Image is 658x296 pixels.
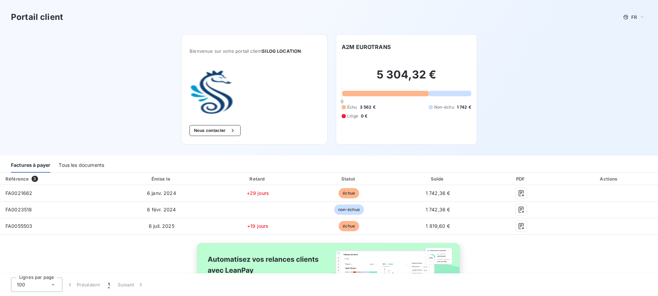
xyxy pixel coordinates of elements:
div: PDF [483,175,559,182]
button: Précédent [62,277,104,292]
span: 6 janv. 2024 [147,190,176,196]
span: 1 [108,281,110,288]
span: échue [339,188,359,198]
span: 1 819,60 € [426,223,450,229]
span: 1 742,36 € [426,207,450,212]
span: 6 févr. 2024 [147,207,176,212]
span: +19 jours [247,223,268,229]
h3: Portail client [11,11,63,23]
div: Retard [213,175,303,182]
span: FR [631,14,637,20]
span: 1 742 € [457,104,471,110]
span: 0 [341,99,343,104]
div: Émise le [113,175,210,182]
div: Référence [5,176,29,182]
div: Solde [395,175,480,182]
span: 6 juil. 2025 [149,223,174,229]
div: Statut [305,175,393,182]
span: SILOG LOCATION [262,48,301,54]
span: non-échue [334,205,364,215]
button: Nous contacter [190,125,240,136]
div: Tous les documents [59,158,104,173]
span: FA0023518 [5,207,32,212]
span: Bienvenue sur votre portail client . [190,48,319,54]
button: Suivant [114,277,148,292]
button: 1 [104,277,114,292]
div: Factures à payer [11,158,50,173]
span: Échu [347,104,357,110]
span: Litige [347,113,358,119]
span: 1 742,36 € [426,190,450,196]
span: 3 562 € [360,104,376,110]
span: FA0055503 [5,223,32,229]
div: Actions [562,175,657,182]
span: Non-échu [434,104,454,110]
h6: A2M EUROTRANS [342,43,391,51]
span: 100 [17,281,25,288]
span: +29 jours [247,190,269,196]
span: 0 € [361,113,367,119]
span: échue [339,221,359,231]
span: FA0021662 [5,190,32,196]
img: Company logo [190,70,233,114]
h2: 5 304,32 € [342,68,471,88]
span: 3 [32,176,38,182]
